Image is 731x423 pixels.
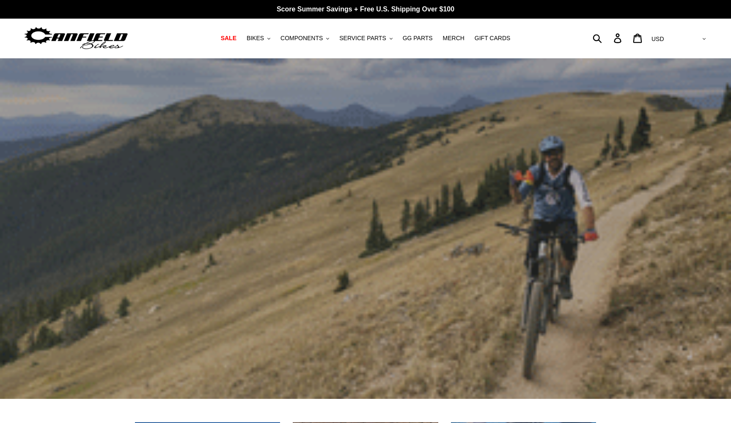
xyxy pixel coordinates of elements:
a: GIFT CARDS [470,33,515,44]
input: Search [597,29,619,47]
a: MERCH [439,33,469,44]
a: SALE [217,33,241,44]
span: BIKES [247,35,264,42]
span: MERCH [443,35,464,42]
button: BIKES [242,33,275,44]
span: GIFT CARDS [475,35,511,42]
a: GG PARTS [398,33,437,44]
span: GG PARTS [403,35,433,42]
span: COMPONENTS [280,35,323,42]
button: SERVICE PARTS [335,33,396,44]
img: Canfield Bikes [23,25,129,52]
button: COMPONENTS [276,33,333,44]
span: SERVICE PARTS [339,35,386,42]
span: SALE [221,35,236,42]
